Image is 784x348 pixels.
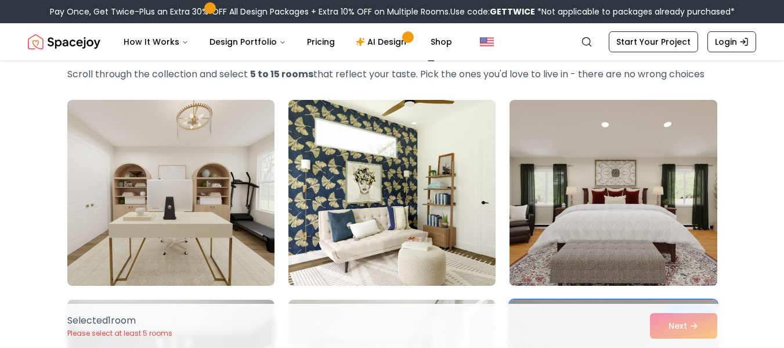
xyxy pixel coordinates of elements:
[67,314,172,328] p: Selected 1 room
[67,329,172,338] p: Please select at least 5 rooms
[504,95,722,290] img: Room room-3
[250,67,313,81] strong: 5 to 15 rooms
[28,30,100,53] a: Spacejoy
[535,6,735,17] span: *Not applicable to packages already purchased*
[288,100,496,286] img: Room room-2
[707,31,756,52] a: Login
[28,23,756,60] nav: Global
[346,30,419,53] a: AI Design
[114,30,461,53] nav: Main
[298,30,344,53] a: Pricing
[200,30,295,53] button: Design Portfolio
[50,6,735,17] div: Pay Once, Get Twice-Plus an Extra 30% OFF All Design Packages + Extra 10% OFF on Multiple Rooms.
[67,100,274,286] img: Room room-1
[450,6,535,17] span: Use code:
[67,67,717,81] p: Scroll through the collection and select that reflect your taste. Pick the ones you'd love to liv...
[490,6,535,17] b: GETTWICE
[114,30,198,53] button: How It Works
[480,35,494,49] img: United States
[609,31,698,52] a: Start Your Project
[421,30,461,53] a: Shop
[28,30,100,53] img: Spacejoy Logo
